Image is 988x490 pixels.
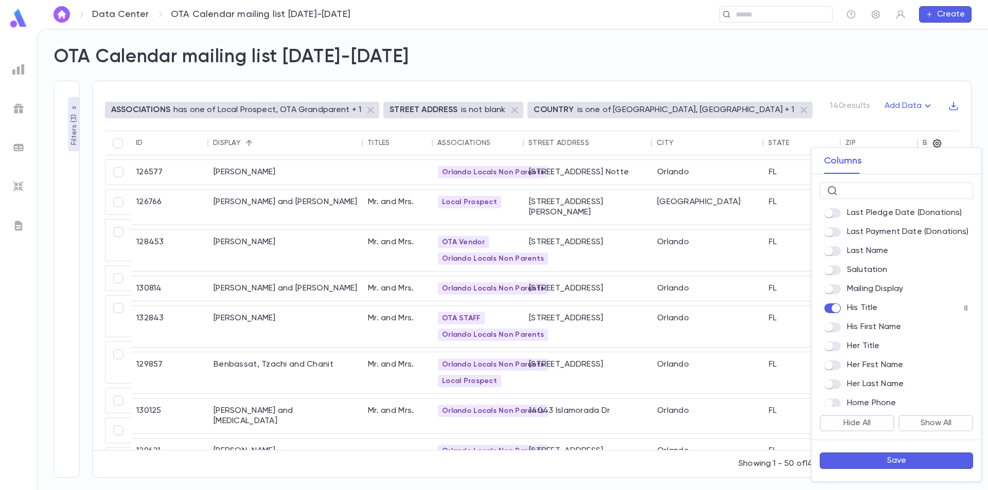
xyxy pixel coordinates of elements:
p: Her Title [847,341,879,351]
button: Show All [898,415,973,431]
button: Hide All [820,415,894,431]
p: Home Phone [847,398,896,408]
p: His Title [847,303,877,313]
p: Last Name [847,246,888,256]
p: Mailing Display [847,284,903,294]
p: His First Name [847,322,901,332]
button: Save [820,452,973,469]
p: Last Payment Date (Donations) [847,227,969,237]
p: Her Last Name [847,379,904,389]
button: Columns [824,148,862,174]
p: Last Pledge Date (Donations) [847,208,962,218]
p: Her First Name [847,360,903,370]
p: Salutation [847,265,888,275]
